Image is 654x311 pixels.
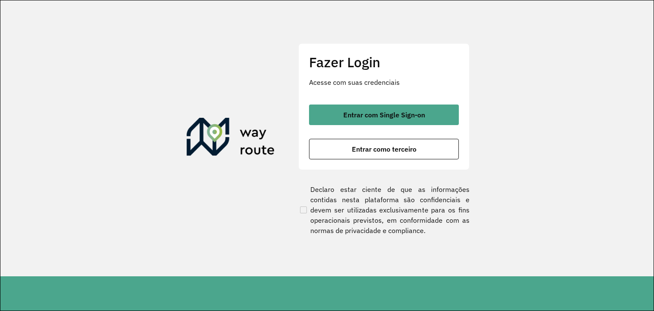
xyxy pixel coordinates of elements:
button: button [309,139,459,159]
button: button [309,105,459,125]
span: Entrar como terceiro [352,146,416,153]
h2: Fazer Login [309,54,459,70]
label: Declaro estar ciente de que as informações contidas nesta plataforma são confidenciais e devem se... [298,184,470,236]
p: Acesse com suas credenciais [309,77,459,87]
img: Roteirizador AmbevTech [187,118,275,159]
span: Entrar com Single Sign-on [343,111,425,118]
